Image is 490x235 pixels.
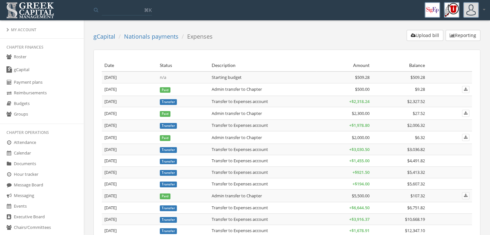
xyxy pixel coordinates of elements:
[160,205,177,211] span: Transfer
[160,111,170,117] span: Paid
[209,131,316,144] td: Admin transfer to Chapter
[209,178,316,190] td: Transfer to Expenses account
[209,83,316,96] td: Admin transfer to Chapter
[352,169,370,175] span: +
[209,107,316,120] td: Admin transfer to Chapter
[104,193,117,199] span: [DATE]
[351,228,370,233] span: $1,678.91
[209,71,316,83] td: Starting budget
[349,158,370,164] span: +
[104,74,117,80] span: [DATE]
[209,155,316,167] td: Transfer to Expenses account
[349,216,370,222] span: +
[104,86,117,92] span: [DATE]
[410,193,425,199] span: $107.32
[349,228,370,233] span: +
[407,158,425,164] span: $4,491.82
[104,158,117,164] span: [DATE]
[351,158,370,164] span: $1,455.00
[160,217,177,223] span: Transfer
[209,190,316,202] td: Admin transfer to Chapter
[104,169,117,175] span: [DATE]
[160,170,177,176] span: Transfer
[351,146,370,152] span: $3,030.50
[351,99,370,104] span: $2,318.24
[178,33,213,41] li: Expenses
[355,86,370,92] span: $500.00
[104,122,117,128] span: [DATE]
[160,135,170,141] span: Paid
[351,122,370,128] span: $1,978.80
[104,216,117,222] span: [DATE]
[160,62,207,69] div: Status
[410,74,425,80] span: $509.28
[209,202,316,214] td: Transfer to Expenses account
[160,99,177,105] span: Transfer
[93,33,115,40] a: gCapital
[405,216,425,222] span: $10,668.19
[407,205,425,211] span: $6,751.82
[349,99,370,104] span: +
[209,213,316,225] td: Transfer to Expenses account
[209,167,316,178] td: Transfer to Expenses account
[352,181,370,187] span: +
[6,27,77,33] div: My Account
[160,193,170,199] span: Paid
[351,216,370,222] span: $3,916.37
[349,122,370,128] span: +
[104,146,117,152] span: [DATE]
[407,181,425,187] span: $5,607.32
[415,86,425,92] span: $9.28
[319,62,369,69] div: Amount
[104,181,117,187] span: [DATE]
[446,30,480,41] button: Reporting
[104,228,117,233] span: [DATE]
[405,228,425,233] span: $12,347.10
[160,159,177,164] span: Transfer
[160,228,177,234] span: Transfer
[160,182,177,187] span: Transfer
[212,62,314,69] div: Description
[375,62,425,69] div: Balance
[355,181,370,187] span: $194.00
[407,169,425,175] span: $5,413.32
[352,135,370,140] span: $2,000.00
[157,71,209,83] td: n/a
[349,205,370,211] span: +
[144,7,152,13] span: ⌘K
[407,30,443,41] button: Upload bill
[104,205,117,211] span: [DATE]
[209,120,316,131] td: Transfer to Expenses account
[160,147,177,153] span: Transfer
[104,135,117,140] span: [DATE]
[349,146,370,152] span: +
[160,87,170,93] span: Paid
[209,96,316,107] td: Transfer to Expenses account
[415,135,425,140] span: $6.32
[407,122,425,128] span: $2,006.32
[104,99,117,104] span: [DATE]
[352,193,370,199] span: $5,500.00
[104,62,155,69] div: Date
[407,146,425,152] span: $3,036.82
[413,110,425,116] span: $27.52
[352,110,370,116] span: $2,300.00
[104,110,117,116] span: [DATE]
[407,99,425,104] span: $2,327.52
[124,33,178,40] a: Nationals payments
[355,169,370,175] span: $921.50
[316,71,372,83] td: $509.28
[209,144,316,155] td: Transfer to Expenses account
[351,205,370,211] span: $6,644.50
[160,123,177,129] span: Transfer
